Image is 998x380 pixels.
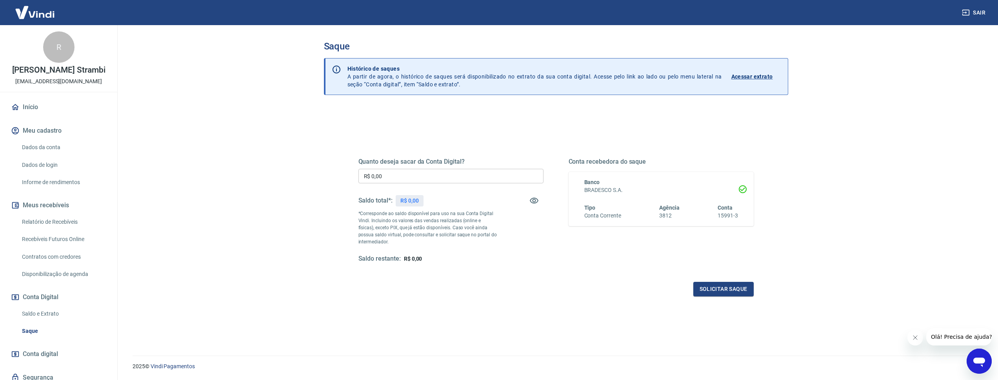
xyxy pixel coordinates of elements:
[358,197,393,205] h5: Saldo total*:
[358,158,544,166] h5: Quanto deseja sacar da Conta Digital?
[9,345,108,363] a: Conta digital
[584,212,621,220] h6: Conta Corrente
[731,73,773,80] p: Acessar extrato
[19,323,108,339] a: Saque
[659,212,680,220] h6: 3812
[9,99,108,116] a: Início
[659,205,680,211] span: Agência
[19,214,108,230] a: Relatório de Recebíveis
[731,65,782,88] a: Acessar extrato
[584,186,738,194] h6: BRADESCO S.A.
[718,205,733,211] span: Conta
[960,5,989,20] button: Sair
[9,122,108,139] button: Meu cadastro
[19,157,108,173] a: Dados de login
[19,249,108,265] a: Contratos com credores
[19,139,108,155] a: Dados da conta
[9,0,60,24] img: Vindi
[404,256,422,262] span: R$ 0,00
[967,349,992,374] iframe: Botão para abrir a janela de mensagens
[19,231,108,247] a: Recebíveis Futuros Online
[19,266,108,282] a: Disponibilização de agenda
[5,5,66,12] span: Olá! Precisa de ajuda?
[9,289,108,306] button: Conta Digital
[718,212,738,220] h6: 15991-3
[693,282,754,296] button: Solicitar saque
[12,66,105,74] p: [PERSON_NAME] Strambi
[19,306,108,322] a: Saldo e Extrato
[584,205,596,211] span: Tipo
[324,41,788,52] h3: Saque
[9,197,108,214] button: Meus recebíveis
[400,197,419,205] p: R$ 0,00
[358,210,497,245] p: *Corresponde ao saldo disponível para uso na sua Conta Digital Vindi. Incluindo os valores das ve...
[584,179,600,185] span: Banco
[151,363,195,369] a: Vindi Pagamentos
[15,77,102,86] p: [EMAIL_ADDRESS][DOMAIN_NAME]
[569,158,754,166] h5: Conta recebedora do saque
[23,349,58,360] span: Conta digital
[43,31,75,63] div: R
[926,328,992,345] iframe: Mensagem da empresa
[19,174,108,190] a: Informe de rendimentos
[347,65,722,73] p: Histórico de saques
[133,362,979,371] p: 2025 ©
[347,65,722,88] p: A partir de agora, o histórico de saques será disponibilizado no extrato da sua conta digital. Ac...
[358,255,401,263] h5: Saldo restante:
[907,330,923,345] iframe: Fechar mensagem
